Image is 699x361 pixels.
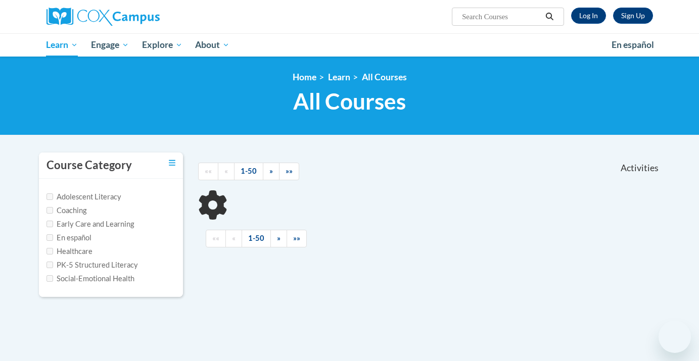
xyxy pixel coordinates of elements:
[270,230,287,247] a: Next
[224,167,228,175] span: «
[279,163,299,180] a: End
[46,8,239,26] a: Cox Campus
[225,230,242,247] a: Previous
[263,163,279,180] a: Next
[328,72,350,82] a: Learn
[218,163,235,180] a: Previous
[232,234,236,242] span: «
[612,39,654,50] span: En español
[142,39,182,51] span: Explore
[293,234,300,242] span: »»
[46,273,134,284] label: Social-Emotional Health
[46,205,86,216] label: Coaching
[234,163,263,180] a: 1-50
[242,230,271,247] a: 1-50
[91,39,129,51] span: Engage
[46,219,134,230] label: Early Care and Learning
[206,230,226,247] a: Begining
[205,167,212,175] span: ««
[169,158,175,169] a: Toggle collapse
[198,163,218,180] a: Begining
[212,234,219,242] span: ««
[293,72,316,82] a: Home
[613,8,653,24] a: Register
[46,248,53,254] input: Checkbox for Options
[84,33,135,57] a: Engage
[46,234,53,241] input: Checkbox for Options
[195,39,229,51] span: About
[46,191,121,202] label: Adolescent Literacy
[659,321,691,353] iframe: Button to launch messaging window
[46,158,132,173] h3: Course Category
[189,33,236,57] a: About
[31,33,668,57] div: Main menu
[46,8,160,26] img: Cox Campus
[135,33,189,57] a: Explore
[293,88,406,115] span: All Courses
[542,11,557,23] button: Search
[287,230,307,247] a: End
[46,262,53,268] input: Checkbox for Options
[46,260,138,271] label: PK-5 Structured Literacy
[269,167,273,175] span: »
[46,193,53,200] input: Checkbox for Options
[605,34,661,56] a: En español
[46,232,91,243] label: En español
[571,8,606,24] a: Log In
[46,207,53,214] input: Checkbox for Options
[46,221,53,227] input: Checkbox for Options
[286,167,293,175] span: »»
[46,275,53,282] input: Checkbox for Options
[362,72,407,82] a: All Courses
[46,39,78,51] span: Learn
[621,163,659,174] span: Activities
[40,33,85,57] a: Learn
[277,234,281,242] span: »
[46,246,92,257] label: Healthcare
[461,11,542,23] input: Search Courses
